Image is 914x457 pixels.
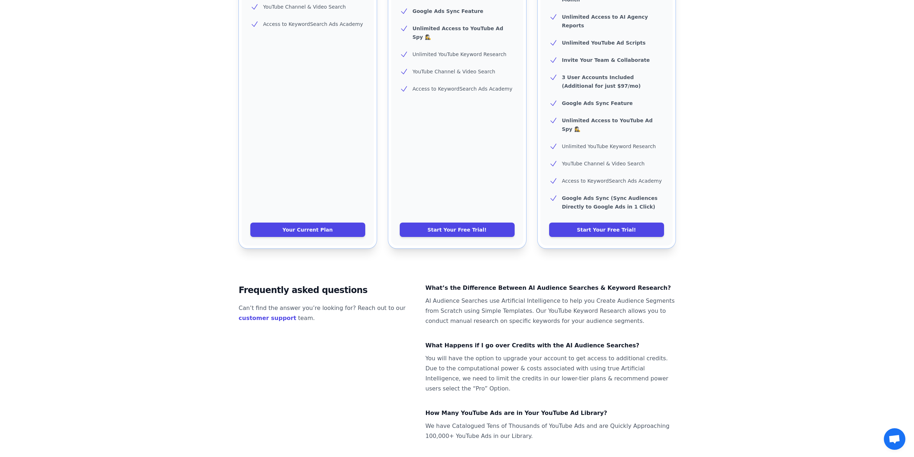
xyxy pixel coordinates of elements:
[413,86,512,92] span: Access to KeywordSearch Ads Academy
[562,40,646,46] b: Unlimited YouTube Ad Scripts
[426,341,676,351] dt: What Happens if I go over Credits with the AI Audience Searches?
[426,283,676,293] dt: What’s the Difference Between AI Audience Searches & Keyword Research?
[562,14,648,28] b: Unlimited Access to AI Agency Reports
[239,283,414,297] h2: Frequently asked questions
[562,143,656,149] span: Unlimited YouTube Keyword Research
[562,100,633,106] b: Google Ads Sync Feature
[562,161,645,166] span: YouTube Channel & Video Search
[549,223,664,237] a: Start Your Free Trial!
[426,296,676,326] dd: AI Audience Searches use Artificial Intelligence to help you Create Audience Segments from Scratc...
[884,428,905,450] a: Open chat
[562,195,658,210] b: Google Ads Sync (Sync Audiences Directly to Google Ads in 1 Click)
[239,303,414,323] p: Can’t find the answer you’re looking for? Reach out to our team.
[413,51,507,57] span: Unlimited YouTube Keyword Research
[562,118,653,132] b: Unlimited Access to YouTube Ad Spy 🕵️‍♀️
[562,74,641,89] b: 3 User Accounts Included (Additional for just $97/mo)
[413,8,483,14] b: Google Ads Sync Feature
[239,315,296,321] a: customer support
[263,4,346,10] span: YouTube Channel & Video Search
[426,408,676,418] dt: How Many YouTube Ads are in Your YouTube Ad Library?
[400,223,515,237] a: Start Your Free Trial!
[562,57,650,63] b: Invite Your Team & Collaborate
[426,353,676,394] dd: You will have the option to upgrade your account to get access to additional credits. Due to the ...
[426,421,676,441] dd: We have Catalogued Tens of Thousands of YouTube Ads and are Quickly Approaching 100,000+ YouTube ...
[413,69,495,74] span: YouTube Channel & Video Search
[263,21,363,27] span: Access to KeywordSearch Ads Academy
[413,26,504,40] b: Unlimited Access to YouTube Ad Spy 🕵️‍♀️
[250,223,365,237] a: Your Current Plan
[562,178,662,184] span: Access to KeywordSearch Ads Academy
